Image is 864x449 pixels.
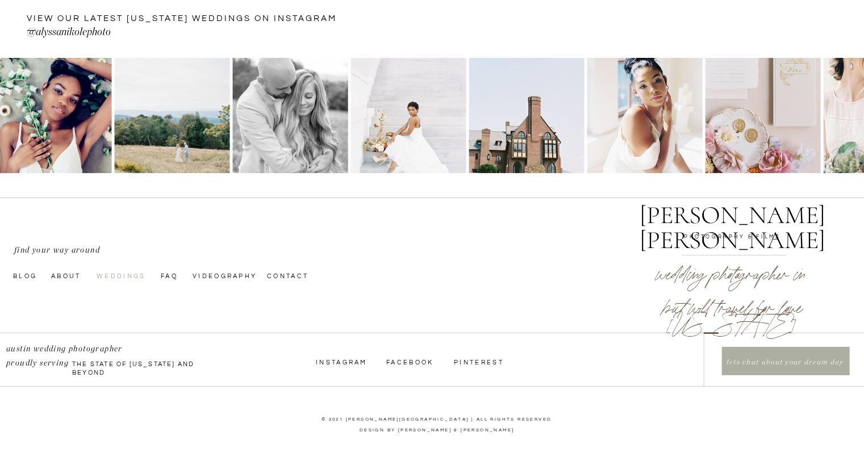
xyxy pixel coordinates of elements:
a: lets chat about your dream day [723,357,848,370]
a: Weddings [97,271,150,280]
img: Dover-Hall-Richmond-Virginia-Wedding-Venue-colorful-summer-by-photographer-natalie-Jayne-photogra... [705,58,820,173]
p: the state of [US_STATE] and beyond [72,360,212,371]
p: austin wedding photographer proudly serving [6,342,150,356]
p: find your way around [14,244,131,253]
h2: wedding photographer in [US_STATE] [604,250,857,321]
img: Dover-Hall-Richmond-Virginia-Wedding-Venue-colorful-summer-by-photographer-natalie-Jayne-photogra... [587,58,702,173]
p: © 2021 [PERSON_NAME][GEOGRAPHIC_DATA] | ALL RIGHTS RESERVED [274,416,599,423]
a: Design by [PERSON_NAME] & [PERSON_NAME] [346,426,528,438]
p: but will travel for love [657,283,808,332]
img: Skyline-Drive-Anniversary-photos-in-the-mountains-by-Virginia-Wedding-Photographer-Natalie-Jayne-... [232,58,348,173]
a: Contact [267,271,324,280]
img: richmond-capitol-bridal-session-Night-black-and-white-Natalie-Jayne-photographer-Photography-wedd... [350,58,466,173]
a: [PERSON_NAME] [PERSON_NAME] [632,203,832,234]
a: InstagraM [316,357,367,366]
img: Skyline-Drive-Anniversary-photos-in-the-mountains-by-Virginia-Wedding-Photographer-Natalie-Jayne-... [114,58,229,173]
a: faq [161,271,179,280]
a: videography [193,271,256,280]
a: Pinterest [454,357,507,366]
a: @alyssanikolephoto [27,24,283,43]
img: Dover-Hall-Richmond-Virginia-Wedding-Venue-colorful-summer-by-photographer-natalie-Jayne-photogra... [469,58,584,173]
a: Blog [13,271,49,280]
a: VIEW OUR LATEST [US_STATE] WEDDINGS ON instagram — [27,12,340,26]
a: About [51,271,90,280]
a: Facebook [386,357,437,366]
